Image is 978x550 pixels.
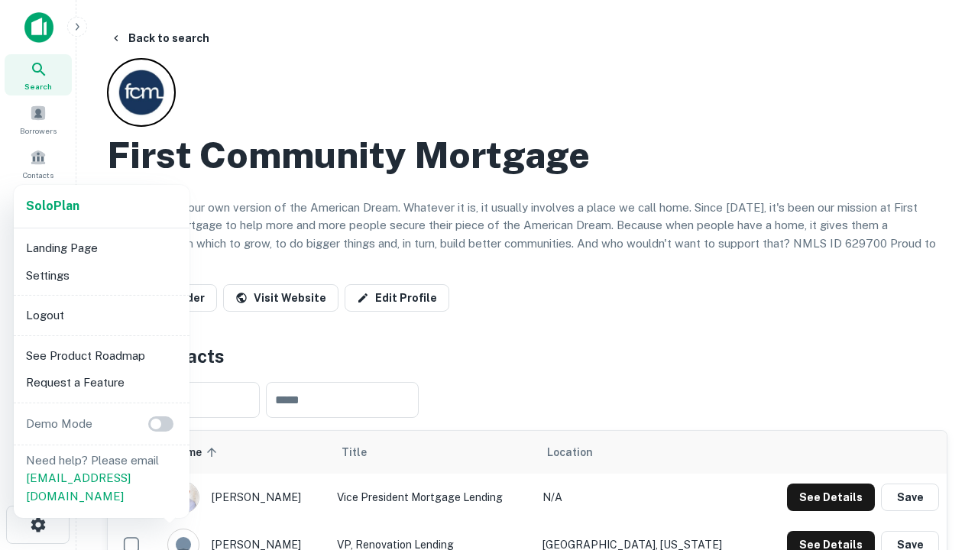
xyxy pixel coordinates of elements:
a: [EMAIL_ADDRESS][DOMAIN_NAME] [26,471,131,503]
iframe: Chat Widget [902,428,978,501]
li: Logout [20,302,183,329]
li: Request a Feature [20,369,183,396]
li: See Product Roadmap [20,342,183,370]
p: Need help? Please email [26,451,177,506]
p: Demo Mode [20,415,99,433]
strong: Solo Plan [26,199,79,213]
a: SoloPlan [26,197,79,215]
li: Landing Page [20,235,183,262]
li: Settings [20,262,183,290]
